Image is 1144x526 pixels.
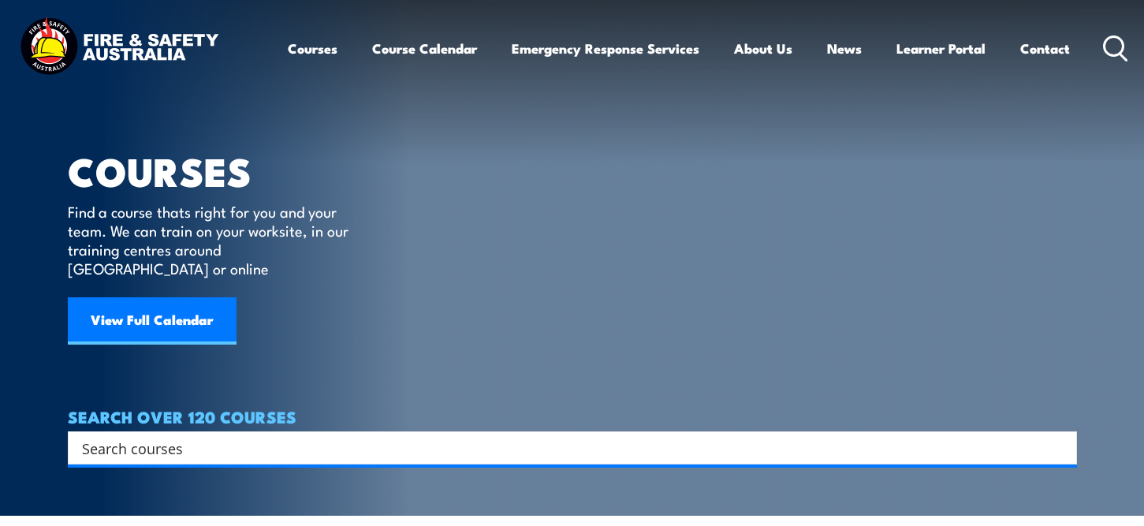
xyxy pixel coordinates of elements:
[896,28,986,69] a: Learner Portal
[512,28,699,69] a: Emergency Response Services
[827,28,862,69] a: News
[288,28,337,69] a: Courses
[372,28,477,69] a: Course Calendar
[68,202,356,278] p: Find a course thats right for you and your team. We can train on your worksite, in our training c...
[1020,28,1070,69] a: Contact
[734,28,792,69] a: About Us
[68,297,237,345] a: View Full Calendar
[68,408,1077,425] h4: SEARCH OVER 120 COURSES
[68,153,371,187] h1: COURSES
[85,437,1045,459] form: Search form
[1049,437,1071,459] button: Search magnifier button
[82,436,1042,460] input: Search input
